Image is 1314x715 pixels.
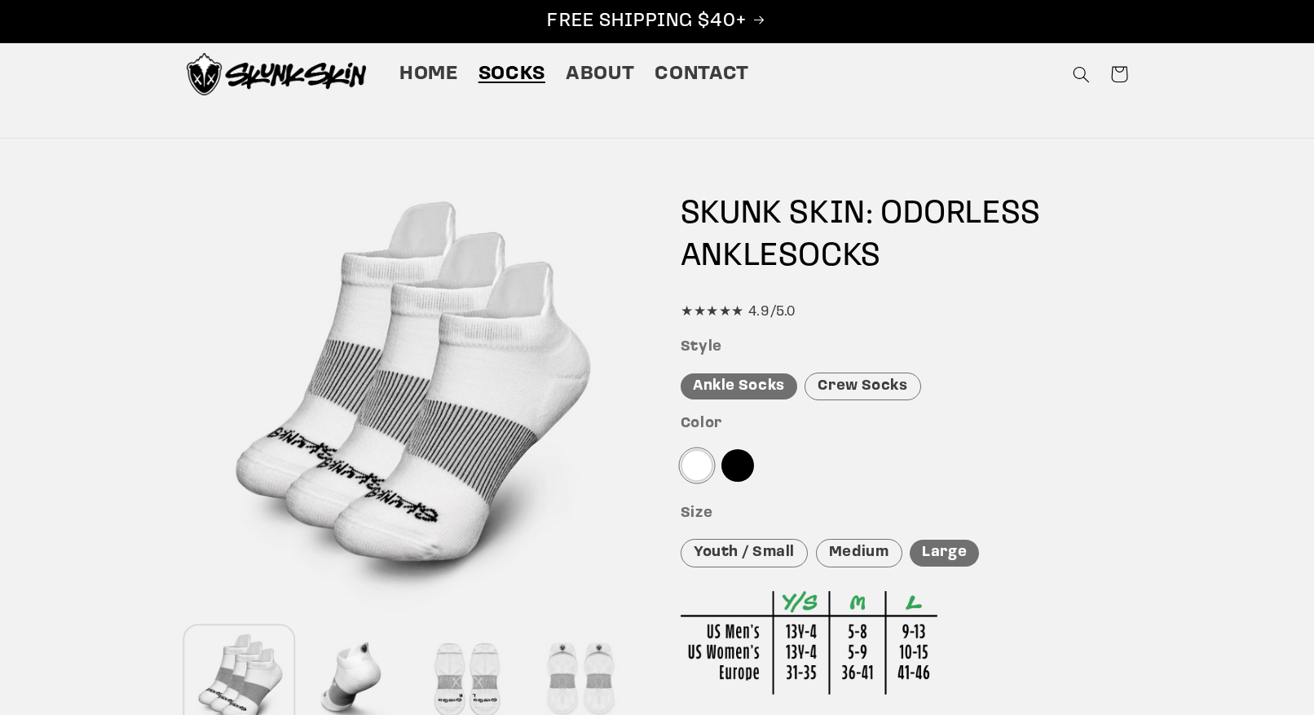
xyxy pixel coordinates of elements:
summary: Search [1063,55,1100,93]
div: Medium [816,539,902,567]
p: FREE SHIPPING $40+ [17,9,1297,34]
a: Contact [645,51,760,97]
span: About [566,62,634,87]
a: Home [389,51,468,97]
div: ★★★★★ 4.9/5.0 [681,300,1128,324]
h1: SKUNK SKIN: ODORLESS SOCKS [681,193,1128,278]
span: ANKLE [681,241,778,273]
div: Ankle Socks [681,373,797,400]
h3: Style [681,338,1128,357]
img: Sizing Chart [681,591,937,695]
h3: Color [681,415,1128,434]
a: About [555,51,644,97]
div: Youth / Small [681,539,808,567]
span: Home [399,62,458,87]
a: Socks [468,51,555,97]
span: Contact [655,62,748,87]
img: Skunk Skin Anti-Odor Socks. [187,53,366,95]
div: Crew Socks [805,373,920,401]
div: Large [910,540,979,567]
h3: Size [681,505,1128,523]
span: Socks [478,62,545,87]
